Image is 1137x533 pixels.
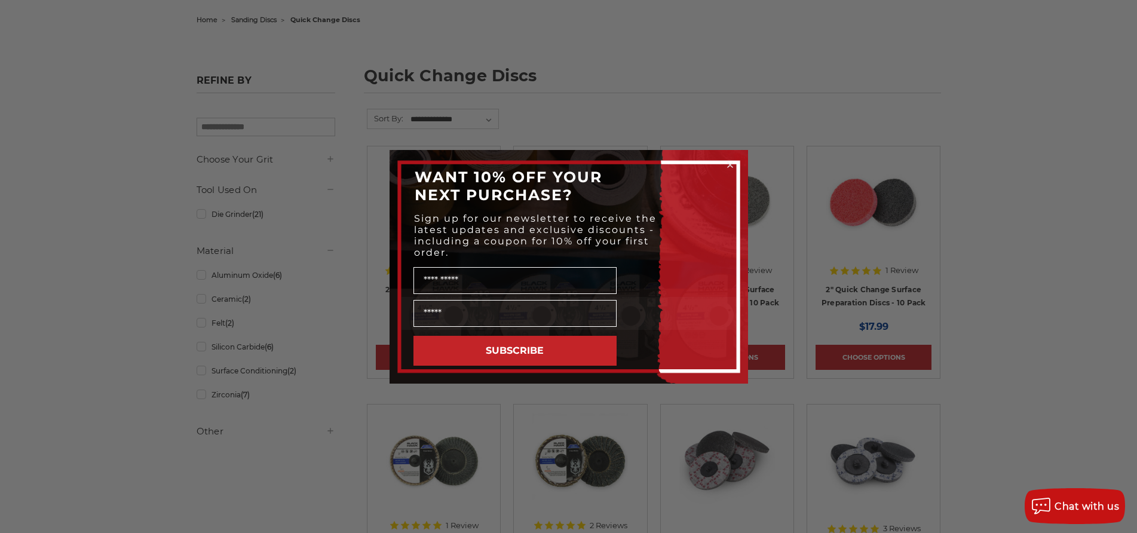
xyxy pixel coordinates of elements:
button: Chat with us [1025,488,1125,524]
button: Close dialog [724,159,736,171]
input: Email [413,300,617,327]
span: Chat with us [1055,501,1119,512]
span: Sign up for our newsletter to receive the latest updates and exclusive discounts - including a co... [414,213,657,258]
button: SUBSCRIBE [413,336,617,366]
span: WANT 10% OFF YOUR NEXT PURCHASE? [415,168,602,204]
